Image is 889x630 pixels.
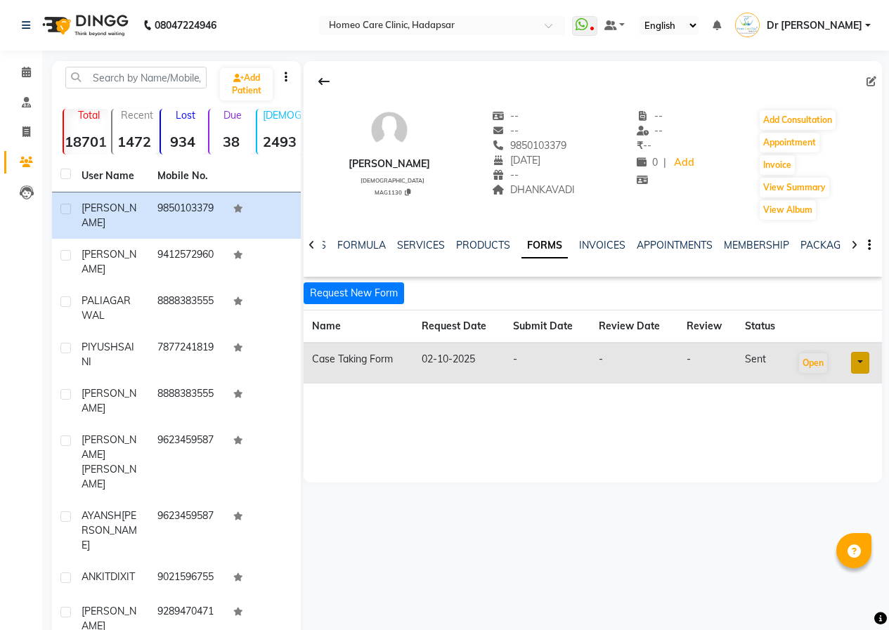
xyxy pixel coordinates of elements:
[492,124,519,137] span: --
[118,109,157,122] p: Recent
[149,192,225,239] td: 9850103379
[736,343,789,383] td: sent
[663,155,666,170] span: |
[456,239,510,251] a: PRODUCTS
[263,109,301,122] p: [DEMOGRAPHIC_DATA]
[161,133,205,150] strong: 934
[800,239,852,251] a: PACKAGES
[368,109,410,151] img: avatar
[760,155,795,175] button: Invoice
[337,239,386,251] a: FORMULA
[82,202,136,229] span: [PERSON_NAME]
[492,169,519,181] span: --
[73,160,149,192] th: User Name
[678,343,736,383] td: -
[82,248,136,275] span: [PERSON_NAME]
[672,153,696,173] a: Add
[590,343,677,383] td: -
[36,6,132,45] img: logo
[579,239,625,251] a: INVOICES
[505,343,590,383] td: -
[82,509,122,522] span: AYANSH
[637,110,663,122] span: --
[492,110,519,122] span: --
[413,343,505,383] td: 02-10-2025
[354,187,430,197] div: MAG1130
[637,156,658,169] span: 0
[590,310,677,343] th: Review Date
[637,139,643,152] span: ₹
[492,139,566,152] span: 9850103379
[82,294,103,307] span: PALI
[149,378,225,424] td: 8888383555
[82,509,137,551] span: [PERSON_NAME]
[220,68,273,100] a: Add Patient
[637,239,713,251] a: APPOINTMENTS
[349,157,430,171] div: [PERSON_NAME]
[149,239,225,285] td: 9412572960
[82,570,110,583] span: ANKIT
[361,177,424,184] span: [DEMOGRAPHIC_DATA]
[149,424,225,500] td: 9623459587
[149,500,225,561] td: 9623459587
[257,133,301,150] strong: 2493
[521,233,568,258] a: FORMS
[149,285,225,332] td: 8888383555
[767,18,862,33] span: Dr [PERSON_NAME]
[413,310,505,343] th: Request Date
[82,341,118,353] span: PIYUSH
[149,332,225,378] td: 7877241819
[760,110,836,130] button: Add Consultation
[82,387,136,414] span: [PERSON_NAME]
[304,310,413,343] th: Name
[735,13,760,37] img: Dr Pooja Doshi
[505,310,590,343] th: Submit Date
[760,133,819,152] button: Appointment
[65,67,207,88] input: Search by Name/Mobile/Email/Code
[492,154,540,166] span: [DATE]
[149,160,225,192] th: Mobile No.
[304,282,404,304] button: Request New Form
[112,133,157,150] strong: 1472
[830,574,875,616] iframe: chat widget
[70,109,108,122] p: Total
[760,200,816,220] button: View Album
[82,294,131,322] span: AGARWAL
[492,183,575,196] span: DHANKAVADI
[64,133,108,150] strong: 18701
[637,124,663,137] span: --
[799,353,827,373] button: Open
[155,6,216,45] b: 08047224946
[149,561,225,596] td: 9021596755
[760,178,829,197] button: View Summary
[82,463,136,490] span: [PERSON_NAME]
[736,310,789,343] th: Status
[724,239,789,251] a: MEMBERSHIP
[304,343,413,383] td: Case Taking Form
[209,133,254,150] strong: 38
[167,109,205,122] p: Lost
[678,310,736,343] th: Review
[637,139,651,152] span: --
[110,570,135,583] span: DIXIT
[212,109,254,122] p: Due
[309,68,339,95] div: Back to Client
[397,239,445,251] a: SERVICES
[82,433,136,461] span: [PERSON_NAME]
